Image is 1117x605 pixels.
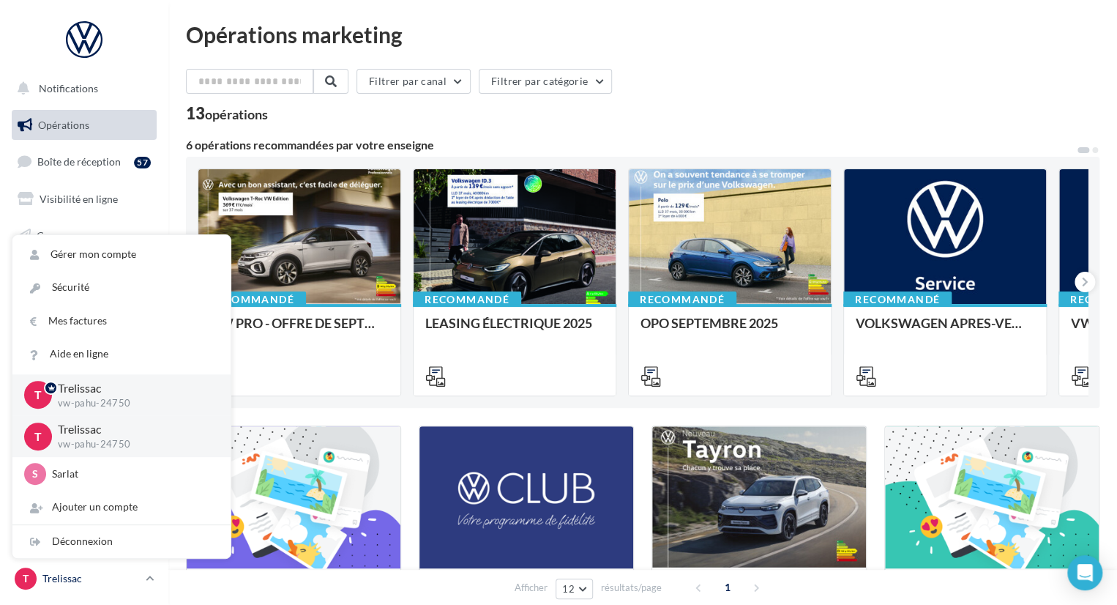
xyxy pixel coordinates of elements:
[40,193,118,205] span: Visibilité en ligne
[556,579,593,599] button: 12
[12,305,231,338] a: Mes factures
[12,491,231,524] div: Ajouter un compte
[9,220,160,251] a: Campagnes
[413,292,521,308] div: Recommandé
[205,108,268,121] div: opérations
[9,293,160,324] a: Médiathèque
[12,238,231,271] a: Gérer mon compte
[9,110,160,141] a: Opérations
[356,69,471,94] button: Filtrer par canal
[1067,555,1102,590] div: Open Intercom Messenger
[9,73,154,104] button: Notifications
[9,415,160,458] a: Campagnes DataOnDemand
[9,256,160,287] a: Contacts
[58,438,207,451] p: vw-pahu-24750
[12,338,231,371] a: Aide en ligne
[198,292,306,308] div: Recommandé
[58,397,207,410] p: vw-pahu-24750
[716,576,739,599] span: 1
[37,229,89,241] span: Campagnes
[9,184,160,215] a: Visibilité en ligne
[12,565,157,593] a: T Trelissac
[479,69,612,94] button: Filtrer par catégorie
[37,155,121,168] span: Boîte de réception
[186,23,1099,45] div: Opérations marketing
[134,157,151,168] div: 57
[856,316,1034,345] div: VOLKSWAGEN APRES-VENTE
[32,467,38,481] span: S
[186,105,268,122] div: 13
[425,316,604,345] div: LEASING ÉLECTRIQUE 2025
[843,292,952,308] div: Recommandé
[12,271,231,304] a: Sécurité
[9,365,160,409] a: PLV et print personnalisable
[42,571,140,586] p: Trelissac
[34,387,42,404] span: T
[562,583,575,595] span: 12
[628,292,736,308] div: Recommandé
[58,421,207,438] p: Trelissac
[38,119,89,131] span: Opérations
[601,581,662,595] span: résultats/page
[186,139,1076,151] div: 6 opérations recommandées par votre enseigne
[515,581,548,595] span: Afficher
[9,146,160,177] a: Boîte de réception57
[34,428,42,445] span: T
[9,330,160,360] a: Calendrier
[12,525,231,558] div: Déconnexion
[23,571,29,586] span: T
[58,380,207,397] p: Trelissac
[210,316,389,345] div: VW PRO - OFFRE DE SEPTEMBRE 25
[640,316,819,345] div: OPO SEPTEMBRE 2025
[52,467,213,481] p: Sarlat
[39,82,98,94] span: Notifications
